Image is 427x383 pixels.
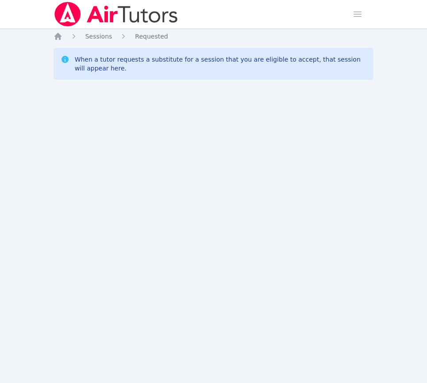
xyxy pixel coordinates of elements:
[54,2,179,27] img: Air Tutors
[75,55,367,73] div: When a tutor requests a substitute for a session that you are eligible to accept, that session wi...
[135,33,168,40] span: Requested
[85,33,112,40] span: Sessions
[135,32,168,41] a: Requested
[54,32,374,41] nav: Breadcrumb
[85,32,112,41] a: Sessions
